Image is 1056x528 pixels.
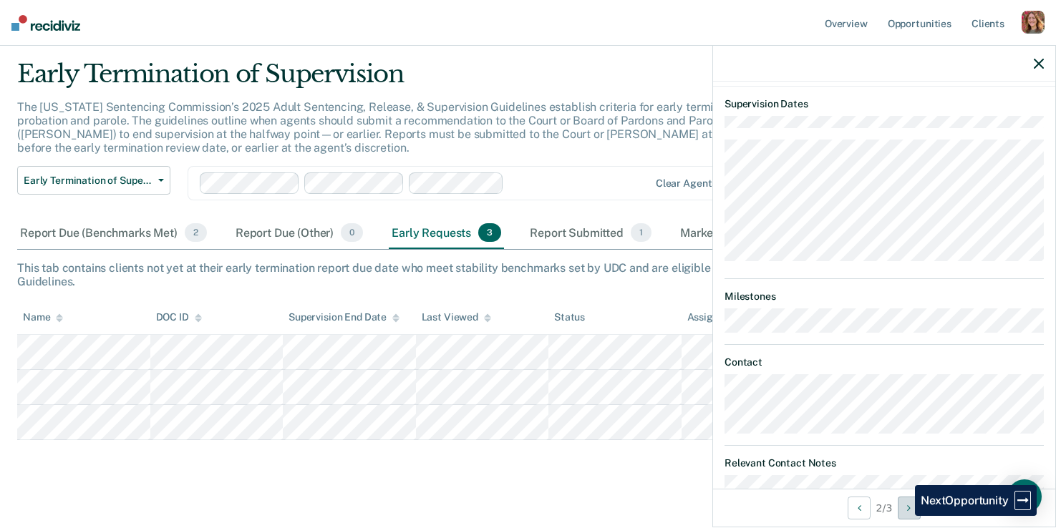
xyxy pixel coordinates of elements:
[17,261,1039,288] div: This tab contains clients not yet at their early termination report due date who meet stability b...
[422,311,491,323] div: Last Viewed
[1007,479,1042,514] div: Open Intercom Messenger
[687,311,755,323] div: Assigned to
[848,497,871,519] button: Previous Opportunity
[725,98,1044,110] dt: Supervision Dates
[341,223,363,242] span: 0
[631,223,651,242] span: 1
[185,223,207,242] span: 2
[677,217,805,249] div: Marked Ineligible
[289,311,399,323] div: Supervision End Date
[725,290,1044,303] dt: Milestones
[17,59,809,100] div: Early Termination of Supervision
[17,217,210,249] div: Report Due (Benchmarks Met)
[656,177,717,190] div: Clear agents
[527,217,654,249] div: Report Submitted
[156,311,202,323] div: DOC ID
[713,489,1055,527] div: 2 / 3
[478,223,501,242] span: 3
[233,217,366,249] div: Report Due (Other)
[24,175,152,187] span: Early Termination of Supervision
[389,217,504,249] div: Early Requests
[23,311,63,323] div: Name
[725,356,1044,368] dt: Contact
[725,457,1044,469] dt: Relevant Contact Notes
[17,100,786,155] p: The [US_STATE] Sentencing Commission’s 2025 Adult Sentencing, Release, & Supervision Guidelines e...
[554,311,585,323] div: Status
[11,15,80,31] img: Recidiviz
[898,497,921,519] button: Next Opportunity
